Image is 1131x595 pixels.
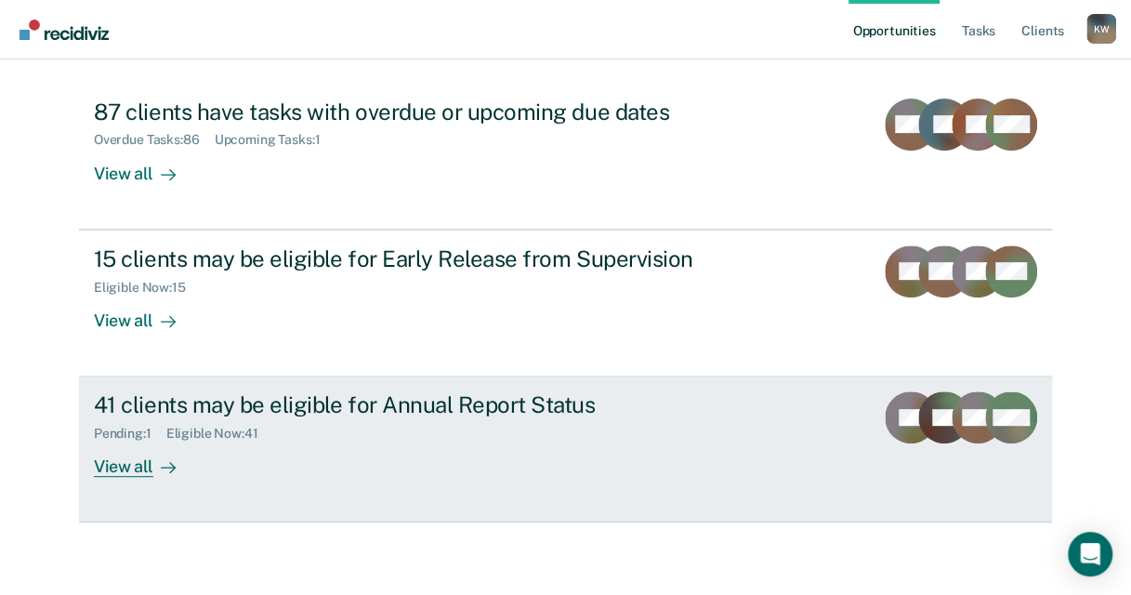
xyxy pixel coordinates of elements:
[20,20,109,40] img: Recidiviz
[94,442,198,478] div: View all
[1086,14,1116,44] div: K W
[79,377,1052,522] a: 41 clients may be eligible for Annual Report StatusPending:1Eligible Now:41View all
[94,391,746,418] div: 41 clients may be eligible for Annual Report Status
[94,245,746,272] div: 15 clients may be eligible for Early Release from Supervision
[215,132,335,148] div: Upcoming Tasks : 1
[79,230,1052,377] a: 15 clients may be eligible for Early Release from SupervisionEligible Now:15View all
[94,99,746,126] div: 87 clients have tasks with overdue or upcoming due dates
[166,426,273,442] div: Eligible Now : 41
[1086,14,1116,44] button: Profile dropdown button
[94,280,201,296] div: Eligible Now : 15
[1068,532,1112,576] div: Open Intercom Messenger
[94,426,166,442] div: Pending : 1
[94,148,198,184] div: View all
[94,132,215,148] div: Overdue Tasks : 86
[94,295,198,331] div: View all
[79,84,1052,230] a: 87 clients have tasks with overdue or upcoming due datesOverdue Tasks:86Upcoming Tasks:1View all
